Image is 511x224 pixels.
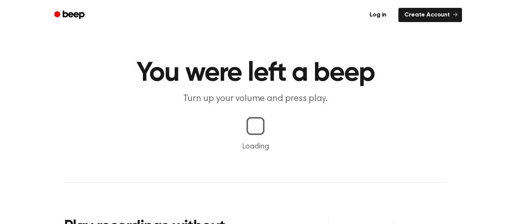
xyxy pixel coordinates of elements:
[9,141,502,152] p: Loading
[398,8,462,22] a: Create Account
[112,93,399,105] p: Turn up your volume and press play.
[362,6,394,24] a: Log in
[49,8,91,22] a: Beep
[64,60,447,87] h1: You were left a beep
